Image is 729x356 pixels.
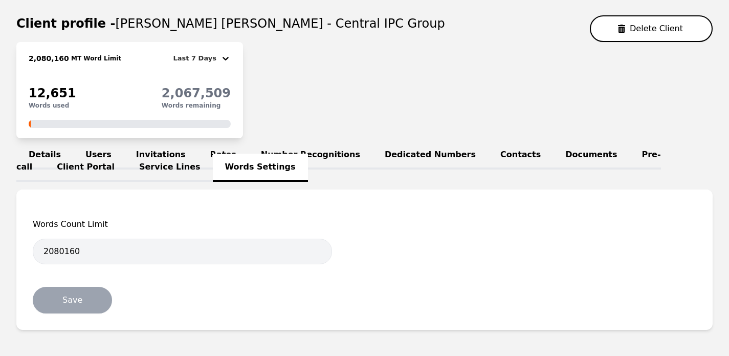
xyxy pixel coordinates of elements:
a: Pre-call [16,141,661,182]
p: Words remaining [162,101,231,110]
a: Details [16,141,73,170]
a: Documents [553,141,629,170]
span: Words Count Limit [33,218,332,231]
h1: Client profile - [16,15,445,32]
a: Service Lines [127,154,213,182]
button: Delete Client [590,15,713,42]
button: Save [33,287,112,313]
a: Rates [198,141,249,170]
h2: MT Word Limit [69,54,121,62]
span: 12,651 [29,86,76,100]
span: [PERSON_NAME] [PERSON_NAME] - Central IPC Group [115,16,445,31]
a: Users [73,141,124,170]
span: 2,067,509 [162,86,231,100]
a: Invitations [124,141,198,170]
div: Last 7 Days [173,52,220,65]
p: Words used [29,101,76,110]
a: Client Portal [45,154,127,182]
a: Number Recognitions [249,141,372,170]
a: Contacts [488,141,553,170]
a: Dedicated Numbers [372,141,488,170]
span: 2,080,160 [29,54,69,62]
